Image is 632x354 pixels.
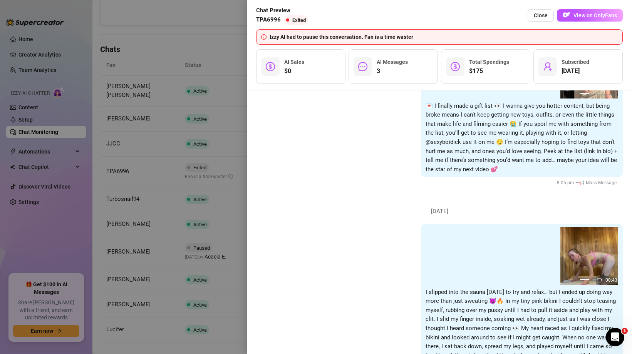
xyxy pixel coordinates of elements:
span: Total Spendings [469,59,509,65]
span: 💌 I finally made a gift list 👀 I wanna give you hotter content, but being broke means I can’t kee... [426,102,618,173]
span: $175 [469,67,509,76]
span: [DATE] [562,67,589,76]
span: Chat Preview [256,6,311,15]
span: info-circle [261,34,267,40]
span: Subscribed [562,59,589,65]
span: $0 [284,67,304,76]
div: Izzy AI had to pause this conversation. Fan is a time waster [270,33,618,41]
span: View on OnlyFans [573,12,617,18]
span: 3 [377,67,408,76]
button: OFView on OnlyFans [557,9,623,22]
span: dollar [266,62,275,71]
span: [DATE] [425,207,454,216]
button: 2 [592,93,598,94]
span: 📢 Mass Message [579,180,617,185]
span: message [358,62,367,71]
img: media [560,227,618,285]
img: OF [563,11,570,19]
span: 00:43 [605,277,617,283]
span: TPA6996 [256,15,281,25]
button: prev [563,253,570,259]
span: Close [534,12,548,18]
span: 8:05 pm — [557,180,619,185]
button: next [609,253,615,259]
span: 1 [622,328,628,334]
button: 2 [592,279,598,280]
span: AI Messages [377,59,408,65]
span: video-camera [597,277,602,283]
iframe: Intercom live chat [606,328,624,346]
button: Close [528,9,554,22]
span: dollar [451,62,460,71]
span: Exited [292,17,306,23]
span: user-add [543,62,552,71]
span: AI Sales [284,59,304,65]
